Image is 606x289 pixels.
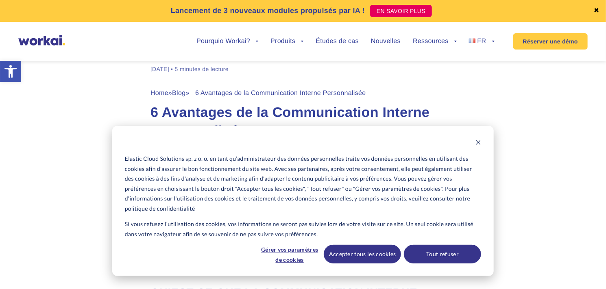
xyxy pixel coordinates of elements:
button: Tout refuser [404,245,481,263]
a: Ressources [413,38,457,45]
p: Elastic Cloud Solutions sp. z o. o. en tant qu’administrateur des données personnelles traite vos... [125,154,481,214]
a: Pourquio Workai? [196,38,258,45]
a: Nouvelles [371,38,401,45]
a: Réserver une démo [513,33,588,50]
div: » » 6 Avantages de la Communication Interne Personnalisée [150,89,456,97]
div: Cookie banner [112,126,494,276]
button: Accepter tous les cookies [324,245,401,263]
a: politique de confidentialité [125,204,195,214]
a: Home [150,90,168,97]
button: Gérer vos paramètres de cookies [258,245,321,263]
a: FR [469,38,495,45]
button: Dismiss cookie banner [475,138,481,149]
p: Si vous refusez l'utilisation des cookies, vos informations ne seront pas suivies lors de votre v... [125,219,481,239]
a: Blog [172,90,185,97]
a: Études de cas [316,38,359,45]
div: [DATE] • 5 minutes de lecture [150,65,229,73]
a: ✖ [594,8,599,14]
span: FR [477,38,486,45]
h1: 6 Avantages de la Communication Interne Personnalisée [150,104,456,141]
a: EN SAVOIR PLUS [370,5,432,17]
p: Lancement de 3 nouveaux modules propulsés par IA ! [171,5,365,16]
a: Produits [270,38,303,45]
